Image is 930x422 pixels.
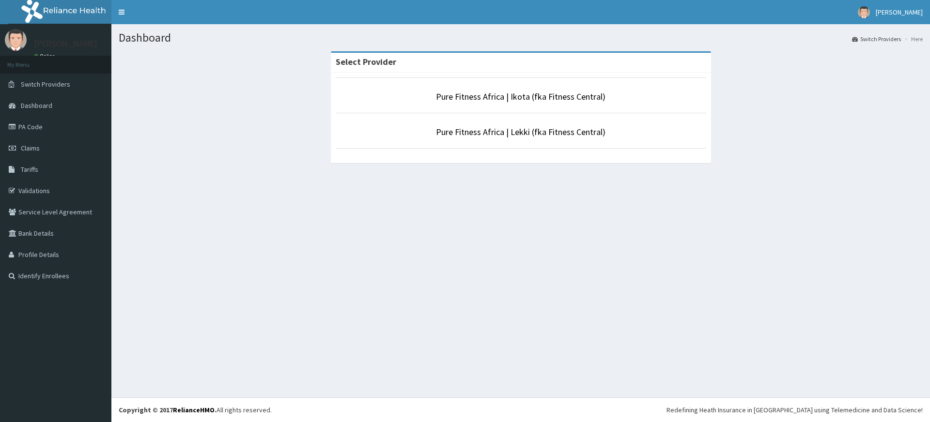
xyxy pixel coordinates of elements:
a: Pure Fitness Africa | Ikota (fka Fitness Central) [436,91,605,102]
a: Online [34,53,57,60]
a: RelianceHMO [173,406,215,414]
strong: Copyright © 2017 . [119,406,217,414]
img: User Image [5,29,27,51]
a: Switch Providers [852,35,901,43]
img: User Image [858,6,870,18]
span: Tariffs [21,165,38,174]
span: [PERSON_NAME] [876,8,923,16]
p: [PERSON_NAME] [34,39,97,48]
a: Pure Fitness Africa | Lekki (fka Fitness Central) [436,126,605,137]
h1: Dashboard [119,31,923,44]
span: Claims [21,144,40,152]
span: Dashboard [21,101,52,110]
strong: Select Provider [336,56,396,67]
footer: All rights reserved. [111,397,930,422]
div: Redefining Heath Insurance in [GEOGRAPHIC_DATA] using Telemedicine and Data Science! [666,405,923,415]
span: Switch Providers [21,80,70,89]
li: Here [902,35,923,43]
